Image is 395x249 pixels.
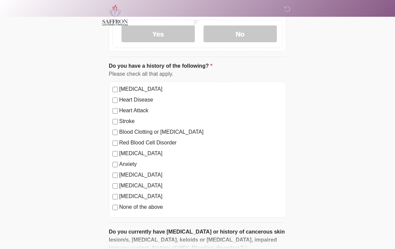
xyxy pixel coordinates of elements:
input: Heart Attack [112,109,118,114]
input: [MEDICAL_DATA] [112,151,118,157]
label: Red Blood Cell Disorder [119,139,283,147]
label: [MEDICAL_DATA] [119,171,283,179]
label: Heart Disease [119,96,283,104]
label: [MEDICAL_DATA] [119,182,283,190]
label: [MEDICAL_DATA] [119,193,283,201]
input: Anxiety [112,162,118,168]
label: No [204,26,277,43]
label: Stroke [119,118,283,126]
input: Stroke [112,119,118,125]
label: Heart Attack [119,107,283,115]
input: Red Blood Cell Disorder [112,141,118,146]
label: Do you have a history of the following? [109,62,212,70]
label: Anxiety [119,161,283,169]
label: None of the above [119,203,283,211]
input: None of the above [112,205,118,210]
input: Heart Disease [112,98,118,103]
input: [MEDICAL_DATA] [112,194,118,200]
input: [MEDICAL_DATA] [112,173,118,178]
label: Blood Clotting or [MEDICAL_DATA] [119,128,283,136]
label: Yes [122,26,195,43]
label: [MEDICAL_DATA] [119,85,283,94]
input: Blood Clotting or [MEDICAL_DATA] [112,130,118,135]
input: [MEDICAL_DATA] [112,87,118,92]
img: Saffron Laser Aesthetics and Medical Spa Logo [102,5,128,26]
div: Please check all that apply. [109,70,286,78]
input: [MEDICAL_DATA] [112,184,118,189]
label: [MEDICAL_DATA] [119,150,283,158]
